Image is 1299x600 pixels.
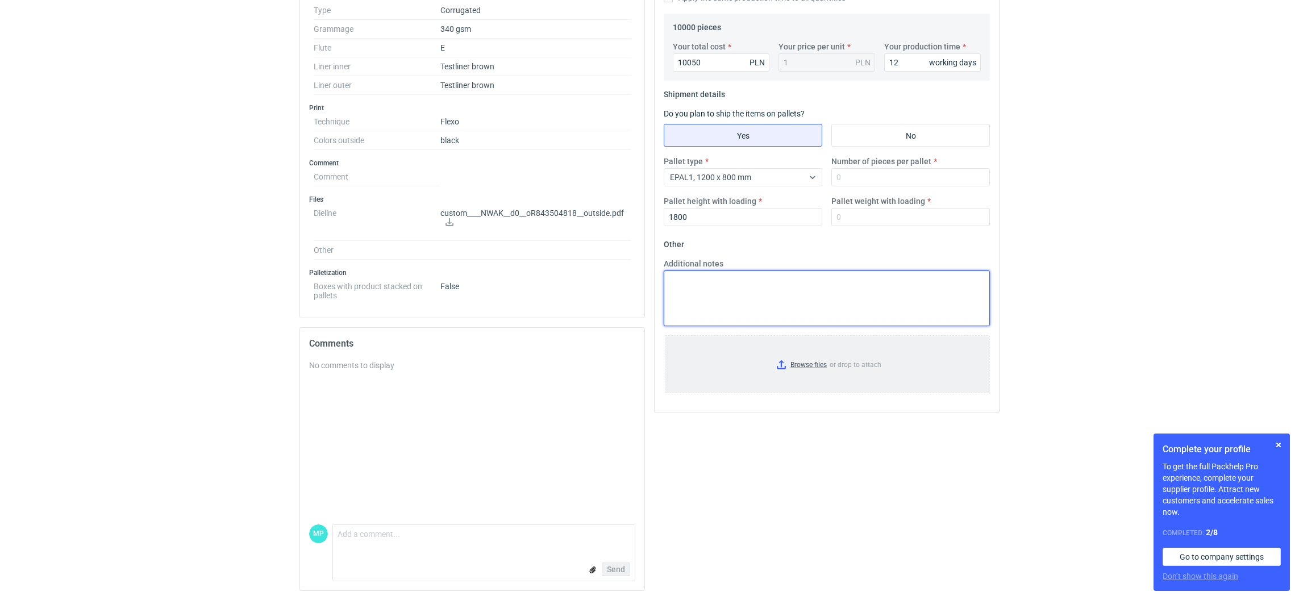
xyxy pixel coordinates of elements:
[1163,461,1281,518] p: To get the full Packhelp Pro experience, complete your supplier profile. Attract new customers an...
[314,57,440,76] dt: Liner inner
[1163,443,1281,456] h1: Complete your profile
[314,20,440,39] dt: Grammage
[664,258,723,269] label: Additional notes
[309,337,635,351] h2: Comments
[440,277,631,300] dd: False
[664,336,989,394] label: or drop to attach
[440,76,631,95] dd: Testliner brown
[309,159,635,168] h3: Comment
[831,156,931,167] label: Number of pieces per pallet
[664,156,703,167] label: Pallet type
[831,208,990,226] input: 0
[314,131,440,150] dt: Colors outside
[440,20,631,39] dd: 340 gsm
[673,53,769,72] input: 0
[664,109,805,118] label: Do you plan to ship the items on pallets?
[831,195,925,207] label: Pallet weight with loading
[314,76,440,95] dt: Liner outer
[1163,570,1238,582] button: Don’t show this again
[309,103,635,113] h3: Print
[440,1,631,20] dd: Corrugated
[314,39,440,57] dt: Flute
[314,277,440,300] dt: Boxes with product stacked on pallets
[314,241,440,260] dt: Other
[1272,438,1285,452] button: Skip for now
[314,168,440,186] dt: Comment
[831,124,990,147] label: No
[314,204,440,241] dt: Dieline
[440,209,631,228] p: custom____NWAK__d0__oR843504818__outside.pdf
[670,173,751,182] span: EPAL1, 1200 x 800 mm
[309,524,328,543] div: Martyna Paroń
[1163,548,1281,566] a: Go to company settings
[664,85,725,99] legend: Shipment details
[440,39,631,57] dd: E
[664,235,684,249] legend: Other
[750,57,765,68] div: PLN
[314,113,440,131] dt: Technique
[664,208,822,226] input: 0
[440,113,631,131] dd: Flexo
[664,195,756,207] label: Pallet height with loading
[884,41,960,52] label: Your production time
[314,1,440,20] dt: Type
[602,562,630,576] button: Send
[673,41,726,52] label: Your total cost
[929,57,976,68] div: working days
[673,18,721,32] legend: 10000 pieces
[309,195,635,204] h3: Files
[778,41,845,52] label: Your price per unit
[831,168,990,186] input: 0
[1206,528,1218,537] strong: 2 / 8
[440,57,631,76] dd: Testliner brown
[309,524,328,543] figcaption: MP
[664,124,822,147] label: Yes
[884,53,981,72] input: 0
[855,57,871,68] div: PLN
[440,131,631,150] dd: black
[607,565,625,573] span: Send
[1163,527,1281,539] div: Completed:
[309,360,635,371] div: No comments to display
[309,268,635,277] h3: Palletization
